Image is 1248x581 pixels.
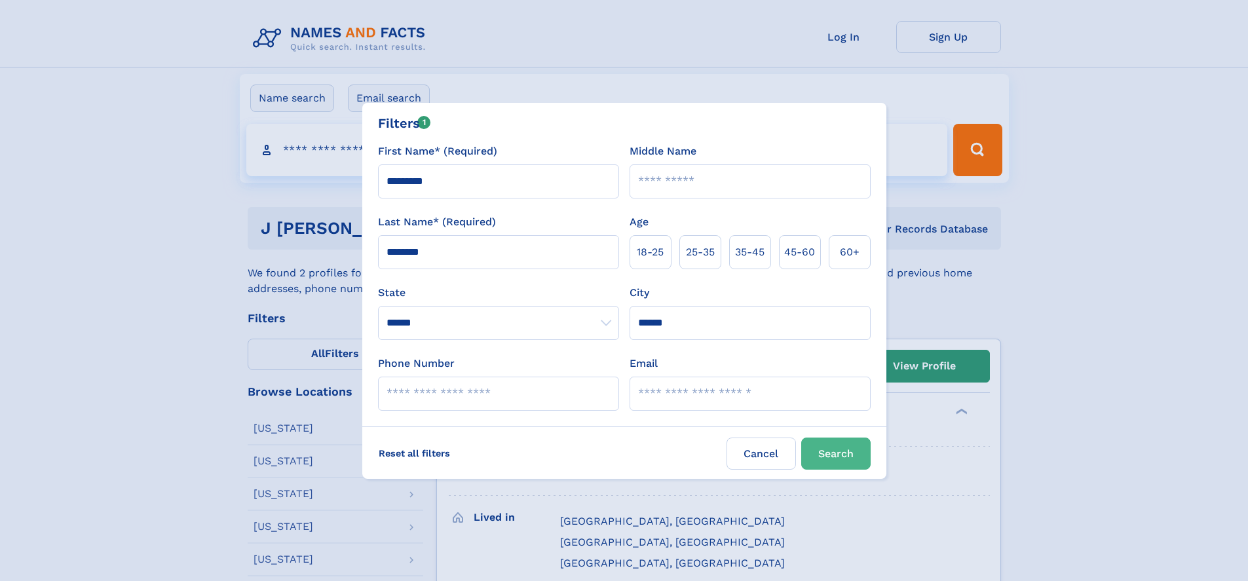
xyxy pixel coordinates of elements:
[378,214,496,230] label: Last Name* (Required)
[370,438,459,469] label: Reset all filters
[686,244,715,260] span: 25‑35
[727,438,796,470] label: Cancel
[630,214,649,230] label: Age
[630,285,649,301] label: City
[637,244,664,260] span: 18‑25
[784,244,815,260] span: 45‑60
[378,356,455,371] label: Phone Number
[630,356,658,371] label: Email
[735,244,765,260] span: 35‑45
[378,143,497,159] label: First Name* (Required)
[801,438,871,470] button: Search
[378,285,619,301] label: State
[630,143,696,159] label: Middle Name
[840,244,860,260] span: 60+
[378,113,431,133] div: Filters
